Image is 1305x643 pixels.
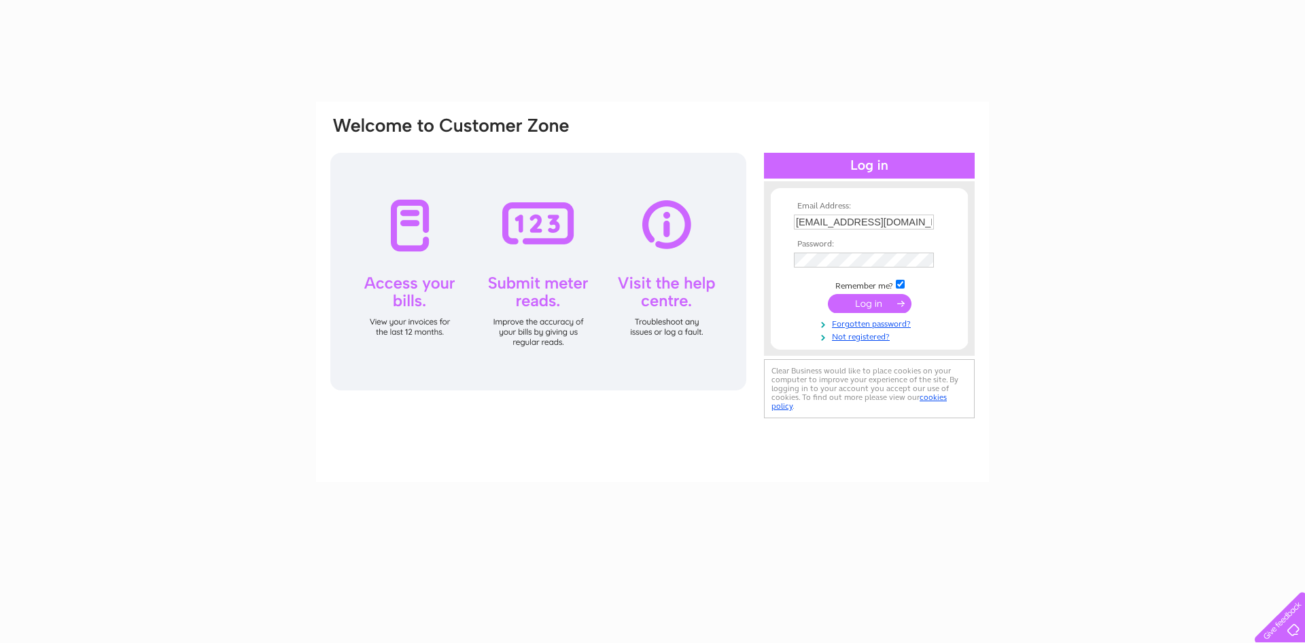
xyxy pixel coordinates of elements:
[764,359,975,418] div: Clear Business would like to place cookies on your computer to improve your experience of the sit...
[790,202,948,211] th: Email Address:
[794,329,948,342] a: Not registered?
[828,294,911,313] input: Submit
[790,240,948,249] th: Password:
[794,316,948,329] a: Forgotten password?
[771,392,947,411] a: cookies policy
[790,278,948,291] td: Remember me?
